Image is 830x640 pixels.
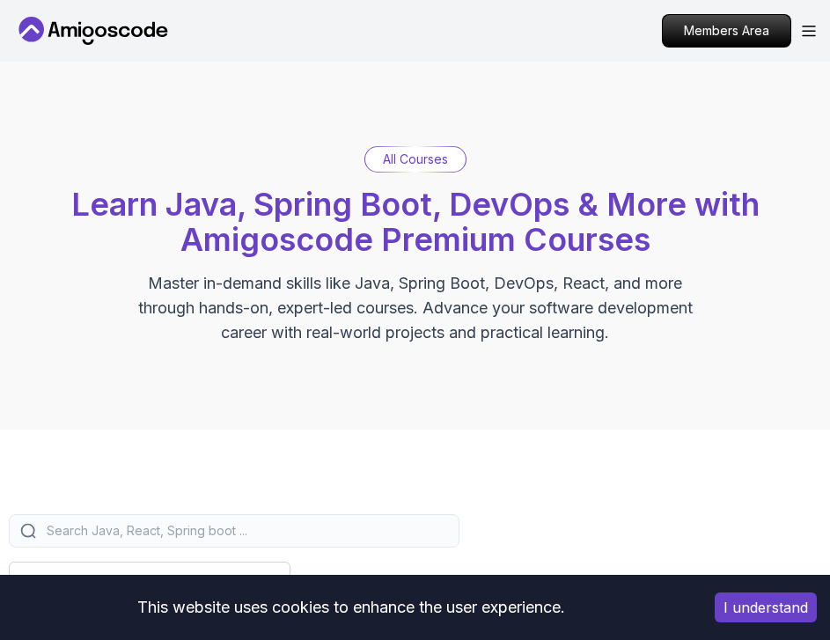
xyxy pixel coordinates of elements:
[662,14,791,48] a: Members Area
[43,522,448,540] input: Search Java, React, Spring boot ...
[802,26,816,37] button: Open Menu
[120,271,711,345] p: Master in-demand skills like Java, Spring Boot, DevOps, React, and more through hands-on, expert-...
[71,185,760,259] span: Learn Java, Spring Boot, DevOps & More with Amigoscode Premium Courses
[715,592,817,622] button: Accept cookies
[9,562,290,599] button: Filters
[383,151,448,168] p: All Courses
[13,588,688,627] div: This website uses cookies to enhance the user experience.
[129,570,170,591] p: Filters
[663,15,790,47] p: Members Area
